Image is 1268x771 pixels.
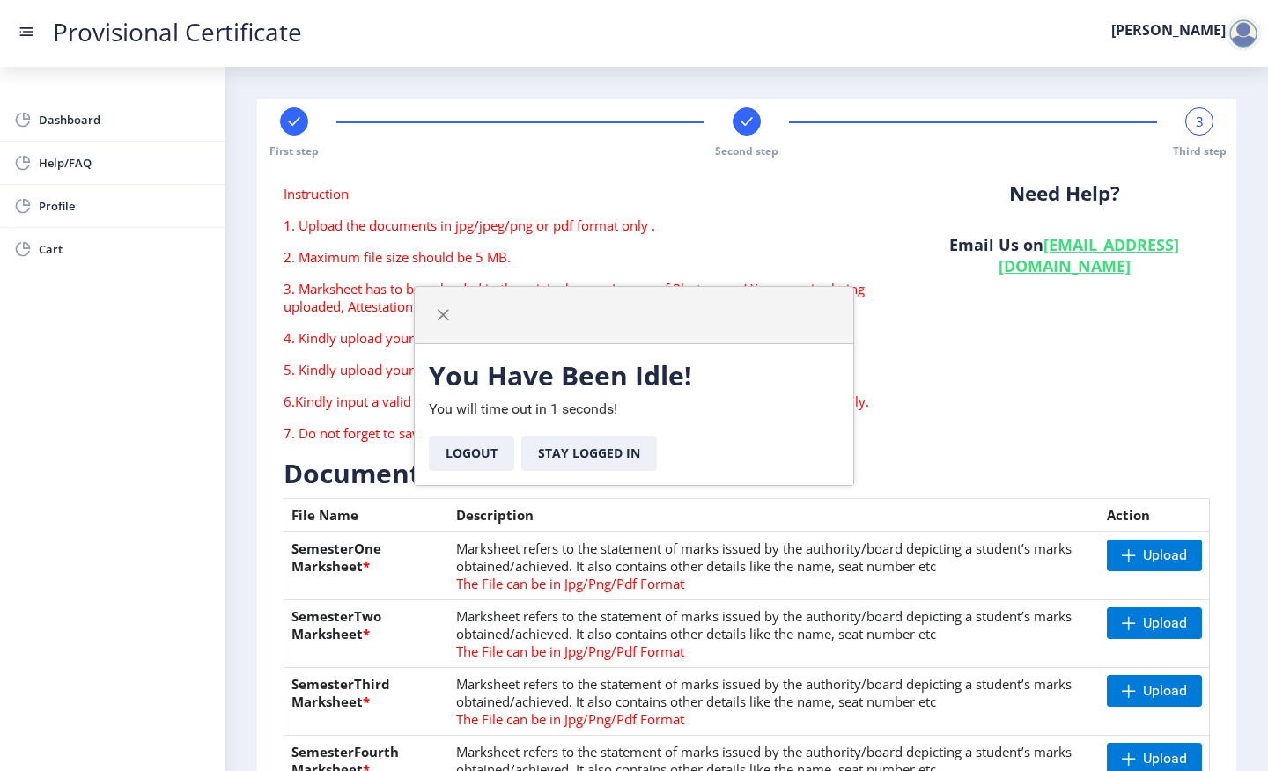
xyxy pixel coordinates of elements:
[284,361,892,378] p: 5. Kindly upload your clear photo, it should not be older than 6 months.
[284,668,450,736] th: SemesterThird Marksheet
[1100,499,1210,532] th: Action
[284,185,349,202] span: Instruction
[918,234,1210,276] h6: Email Us on
[39,195,211,217] span: Profile
[1143,547,1187,564] span: Upload
[284,393,892,410] p: 6.Kindly input a valid address, as the certificate will be couriered on the mentioned address only.
[456,575,684,592] span: The File can be in Jpg/Png/Pdf Format
[521,436,657,471] button: Stay Logged In
[1009,180,1120,207] b: Need Help?
[999,234,1180,276] a: [EMAIL_ADDRESS][DOMAIN_NAME]
[415,344,853,485] div: You will time out in 1 seconds!
[1173,143,1227,158] span: Third step
[449,532,1100,600] td: Marksheet refers to the statement of marks issued by the authority/board depicting a student’s ma...
[39,109,211,130] span: Dashboard
[284,248,892,266] p: 2. Maximum file size should be 5 MB.
[284,532,450,600] th: SemesterOne Marksheet
[1143,614,1187,632] span: Upload
[39,152,211,173] span: Help/FAQ
[1143,682,1187,700] span: Upload
[1196,113,1204,130] span: 3
[284,456,1210,491] h3: Document
[449,600,1100,668] td: Marksheet refers to the statement of marks issued by the authority/board depicting a student’s ma...
[284,217,892,234] p: 1. Upload the documents in jpg/jpeg/png or pdf format only .
[449,499,1100,532] th: Description
[429,436,514,471] button: Logout
[449,668,1100,736] td: Marksheet refers to the statement of marks issued by the authority/board depicting a student’s ma...
[1143,750,1187,767] span: Upload
[35,23,320,41] a: Provisional Certificate
[284,329,892,347] p: 4. Kindly upload your Final Year/Semester Pass Marksheet.
[715,143,778,158] span: Second step
[284,280,892,315] p: 3. Marksheet has to be uploaded in the original copy . In case of Photocopy / Xerox copies being ...
[39,239,211,260] span: Cart
[1111,23,1226,37] label: [PERSON_NAME]
[456,642,684,660] span: The File can be in Jpg/Png/Pdf Format
[429,358,839,393] h3: You Have Been Idle!
[269,143,319,158] span: First step
[284,600,450,668] th: SemesterTwo Marksheet
[284,424,892,442] p: 7. Do not forget to save details before proceeding ahead .
[456,710,684,728] span: The File can be in Jpg/Png/Pdf Format
[284,499,450,532] th: File Name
